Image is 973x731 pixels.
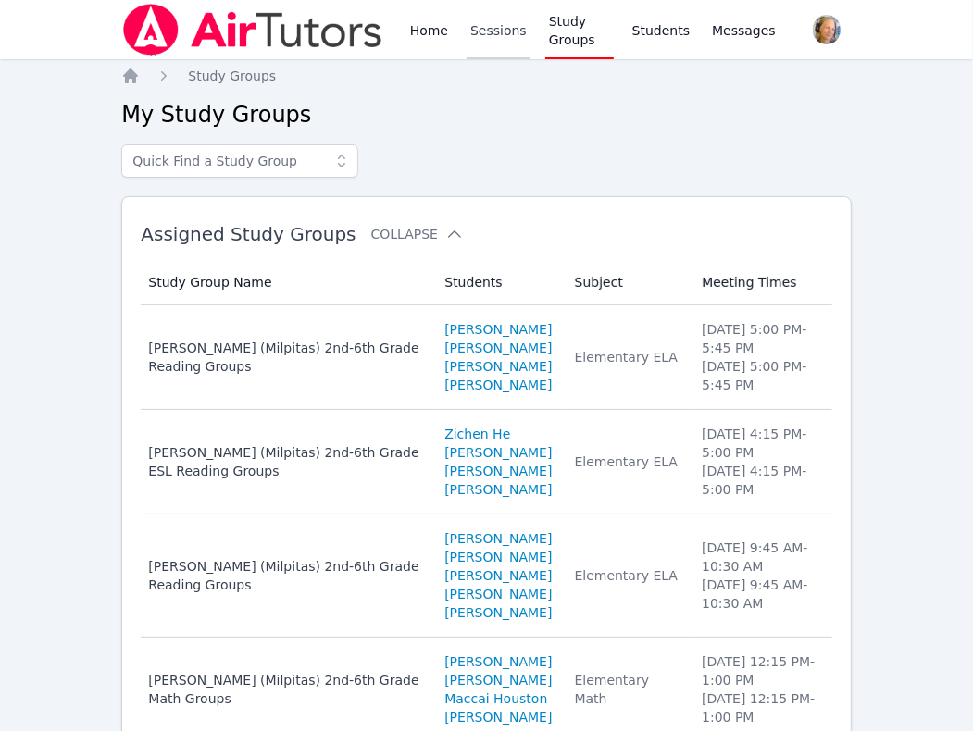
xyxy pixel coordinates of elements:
[141,305,831,410] tr: [PERSON_NAME] (Milpitas) 2nd-6th Grade Reading Groups[PERSON_NAME][PERSON_NAME][PERSON_NAME][PERS...
[702,462,820,499] li: [DATE] 4:15 PM - 5:00 PM
[148,443,422,480] div: [PERSON_NAME] (Milpitas) 2nd-6th Grade ESL Reading Groups
[121,100,851,130] h2: My Study Groups
[444,339,552,357] a: [PERSON_NAME]
[575,348,680,366] div: Elementary ELA
[444,425,510,443] a: Zichen He
[141,514,831,638] tr: [PERSON_NAME] (Milpitas) 2nd-6th Grade Reading Groups[PERSON_NAME][PERSON_NAME][PERSON_NAME][PERS...
[444,671,552,689] a: [PERSON_NAME]
[141,260,433,305] th: Study Group Name
[141,223,356,245] span: Assigned Study Groups
[712,21,776,40] span: Messages
[444,708,552,726] a: [PERSON_NAME]
[444,462,552,480] a: [PERSON_NAME]
[444,603,552,622] a: [PERSON_NAME]
[148,557,422,594] div: [PERSON_NAME] (Milpitas) 2nd-6th Grade Reading Groups
[702,576,820,613] li: [DATE] 9:45 AM - 10:30 AM
[444,376,552,394] a: [PERSON_NAME]
[444,585,552,603] a: [PERSON_NAME]
[444,529,552,548] a: [PERSON_NAME]
[444,689,547,708] a: Maccai Houston
[148,671,422,708] div: [PERSON_NAME] (Milpitas) 2nd-6th Grade Math Groups
[702,689,820,726] li: [DATE] 12:15 PM - 1:00 PM
[121,144,358,178] input: Quick Find a Study Group
[121,4,383,56] img: Air Tutors
[691,260,831,305] th: Meeting Times
[702,652,820,689] li: [DATE] 12:15 PM - 1:00 PM
[575,671,680,708] div: Elementary Math
[702,320,820,357] li: [DATE] 5:00 PM - 5:45 PM
[121,67,851,85] nav: Breadcrumb
[702,425,820,462] li: [DATE] 4:15 PM - 5:00 PM
[702,539,820,576] li: [DATE] 9:45 AM - 10:30 AM
[702,357,820,394] li: [DATE] 5:00 PM - 5:45 PM
[444,480,552,499] a: [PERSON_NAME]
[141,410,831,514] tr: [PERSON_NAME] (Milpitas) 2nd-6th Grade ESL Reading GroupsZichen He[PERSON_NAME][PERSON_NAME][PERS...
[444,566,552,585] a: [PERSON_NAME]
[433,260,563,305] th: Students
[575,452,680,471] div: Elementary ELA
[575,566,680,585] div: Elementary ELA
[188,67,276,85] a: Study Groups
[444,652,552,671] a: [PERSON_NAME]
[564,260,692,305] th: Subject
[371,225,464,243] button: Collapse
[148,339,422,376] div: [PERSON_NAME] (Milpitas) 2nd-6th Grade Reading Groups
[444,357,552,376] a: [PERSON_NAME]
[444,443,552,462] a: [PERSON_NAME]
[444,320,552,339] a: [PERSON_NAME]
[444,548,552,566] a: [PERSON_NAME]
[188,68,276,83] span: Study Groups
